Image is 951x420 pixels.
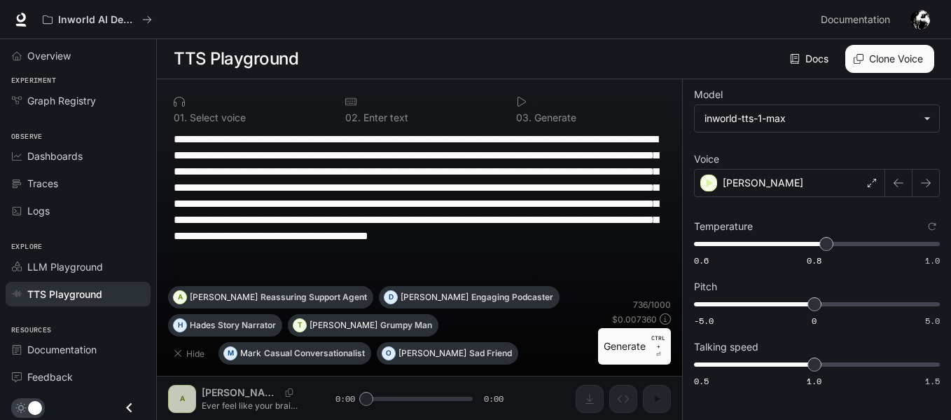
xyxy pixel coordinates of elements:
span: Overview [27,48,71,63]
span: 5.0 [925,315,940,327]
span: Traces [27,176,58,191]
a: LLM Playground [6,255,151,279]
div: D [384,286,397,309]
span: 1.0 [807,375,821,387]
p: ⏎ [651,334,665,359]
span: 0.5 [694,375,709,387]
button: User avatar [906,6,934,34]
p: Select voice [187,113,246,123]
a: TTS Playground [6,282,151,306]
div: inworld-tts-1-max [704,111,917,126]
button: O[PERSON_NAME]Sad Friend [377,342,518,365]
span: 0 [812,315,817,327]
a: Overview [6,43,151,68]
p: Grumpy Man [380,321,432,330]
button: Clone Voice [845,45,934,73]
div: M [224,342,237,365]
p: 0 1 . [174,113,187,123]
div: H [174,314,186,337]
button: T[PERSON_NAME]Grumpy Man [288,314,438,337]
p: Temperature [694,222,753,231]
a: Dashboards [6,144,151,168]
div: inworld-tts-1-max [695,105,939,132]
span: TTS Playground [27,287,102,302]
a: Docs [787,45,834,73]
p: [PERSON_NAME] [190,293,258,302]
span: Graph Registry [27,93,96,108]
p: Talking speed [694,342,758,352]
p: Inworld AI Demos [58,14,137,26]
div: A [174,286,186,309]
p: Sad Friend [469,349,512,358]
span: 1.5 [925,375,940,387]
p: 0 2 . [345,113,361,123]
p: Generate [532,113,576,123]
button: Reset to default [924,219,940,234]
div: O [382,342,395,365]
p: Mark [240,349,261,358]
button: D[PERSON_NAME]Engaging Podcaster [379,286,560,309]
a: Documentation [6,337,151,362]
div: T [293,314,306,337]
p: Engaging Podcaster [471,293,553,302]
span: 0.6 [694,255,709,266]
span: -5.0 [694,315,714,327]
button: MMarkCasual Conversationalist [218,342,371,365]
img: User avatar [910,10,930,29]
p: [PERSON_NAME] [310,321,377,330]
p: Model [694,90,723,100]
a: Logs [6,198,151,223]
button: Hide [168,342,213,365]
span: Feedback [27,370,73,384]
h1: TTS Playground [174,45,298,73]
p: CTRL + [651,334,665,351]
p: [PERSON_NAME] [723,176,803,190]
button: A[PERSON_NAME]Reassuring Support Agent [168,286,373,309]
p: Story Narrator [218,321,276,330]
p: Reassuring Support Agent [261,293,367,302]
p: Casual Conversationalist [264,349,365,358]
a: Documentation [815,6,901,34]
p: [PERSON_NAME] [401,293,468,302]
span: 1.0 [925,255,940,266]
p: Enter text [361,113,408,123]
span: 0.8 [807,255,821,266]
a: Feedback [6,365,151,389]
p: [PERSON_NAME] [398,349,466,358]
span: Dark mode toggle [28,400,42,415]
button: HHadesStory Narrator [168,314,282,337]
p: Pitch [694,282,717,292]
a: Graph Registry [6,88,151,113]
span: LLM Playground [27,259,103,274]
span: Logs [27,203,50,218]
button: All workspaces [36,6,158,34]
span: Documentation [27,342,97,357]
p: Voice [694,154,719,164]
p: Hades [190,321,215,330]
span: Dashboards [27,149,83,163]
p: 0 3 . [516,113,532,123]
button: GenerateCTRL +⏎ [598,328,671,365]
span: Documentation [821,11,890,29]
a: Traces [6,171,151,196]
